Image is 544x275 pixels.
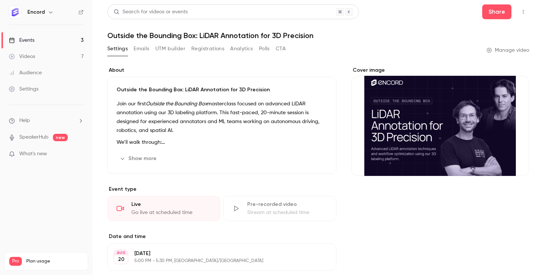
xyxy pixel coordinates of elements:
div: Live [131,201,211,208]
button: Emails [134,43,149,55]
div: Pre-recorded video [247,201,327,208]
h6: Encord [27,9,45,16]
img: Encord [9,6,21,18]
li: help-dropdown-opener [9,117,84,125]
span: Pro [9,257,22,266]
em: Outside the Bounding Box [146,101,207,106]
button: CTA [276,43,286,55]
label: Cover image [351,67,529,74]
div: Stream at scheduled time [247,209,327,216]
div: Go live at scheduled time [131,209,211,216]
button: Registrations [191,43,224,55]
p: Join our first masterclass focused on advanced LiDAR annotation using our 3D labeling platform. T... [117,99,327,135]
div: Settings [9,85,38,93]
p: Event type [107,186,336,193]
iframe: Noticeable Trigger [75,151,84,157]
section: Cover image [351,67,529,176]
div: Videos [9,53,35,60]
button: UTM builder [155,43,185,55]
div: Search for videos or events [114,8,188,16]
div: LiveGo live at scheduled time [107,196,220,221]
button: Share [482,4,511,19]
button: Show more [117,153,161,164]
div: Pre-recorded videoStream at scheduled time [223,196,336,221]
button: Analytics [230,43,253,55]
div: AUG [114,250,128,255]
span: new [53,134,68,141]
span: Help [19,117,30,125]
a: SpeakerHub [19,133,48,141]
button: Settings [107,43,128,55]
p: We’ll walk through: [117,138,327,147]
label: Date and time [107,233,336,240]
h1: Outside the Bounding Box: LiDAR Annotation for 3D Precision [107,31,529,40]
p: 20 [118,256,124,263]
a: Manage video [487,47,529,54]
div: Events [9,37,34,44]
span: What's new [19,150,47,158]
div: Audience [9,69,42,77]
p: 5:00 PM - 5:30 PM, [GEOGRAPHIC_DATA]/[GEOGRAPHIC_DATA] [134,258,297,264]
span: Plan usage [26,258,83,264]
p: [DATE] [134,250,297,257]
button: Polls [259,43,270,55]
label: About [107,67,336,74]
p: Outside the Bounding Box: LiDAR Annotation for 3D Precision [117,86,327,94]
